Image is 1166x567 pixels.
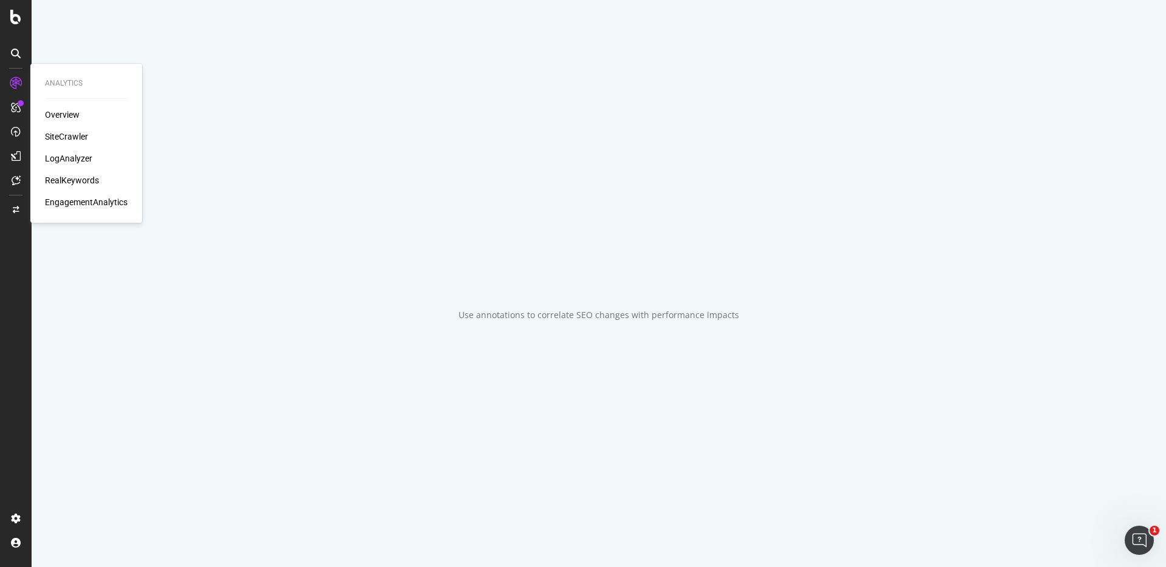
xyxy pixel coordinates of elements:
a: LogAnalyzer [45,152,92,165]
a: EngagementAnalytics [45,196,128,208]
span: 1 [1150,526,1159,535]
a: Overview [45,109,80,121]
div: Use annotations to correlate SEO changes with performance impacts [459,309,739,321]
a: RealKeywords [45,174,99,186]
div: Analytics [45,78,128,89]
a: SiteCrawler [45,131,88,143]
div: animation [555,246,643,290]
iframe: Intercom live chat [1125,526,1154,555]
